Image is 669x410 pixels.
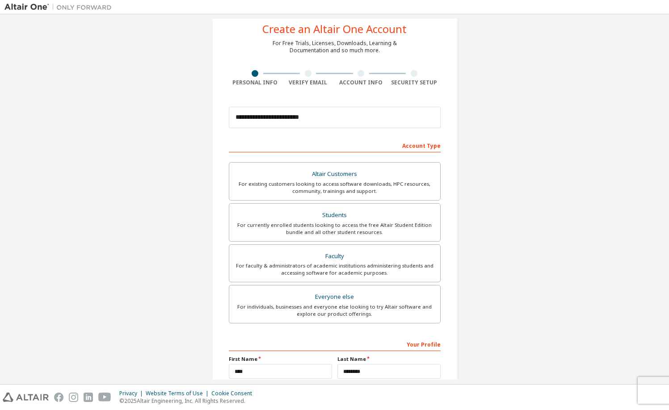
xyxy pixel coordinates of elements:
div: For faculty & administrators of academic institutions administering students and accessing softwa... [235,262,435,276]
label: Last Name [337,356,441,363]
div: Altair Customers [235,168,435,180]
div: For Free Trials, Licenses, Downloads, Learning & Documentation and so much more. [273,40,397,54]
p: © 2025 Altair Engineering, Inc. All Rights Reserved. [119,397,257,405]
div: Your Profile [229,337,441,351]
img: youtube.svg [98,393,111,402]
div: Privacy [119,390,146,397]
div: For individuals, businesses and everyone else looking to try Altair software and explore our prod... [235,303,435,318]
div: Personal Info [229,79,282,86]
label: First Name [229,356,332,363]
img: linkedin.svg [84,393,93,402]
div: For currently enrolled students looking to access the free Altair Student Edition bundle and all ... [235,222,435,236]
div: For existing customers looking to access software downloads, HPC resources, community, trainings ... [235,180,435,195]
div: Account Info [335,79,388,86]
div: Faculty [235,250,435,263]
div: Website Terms of Use [146,390,211,397]
img: instagram.svg [69,393,78,402]
div: Account Type [229,138,441,152]
img: facebook.svg [54,393,63,402]
div: Cookie Consent [211,390,257,397]
div: Students [235,209,435,222]
div: Create an Altair One Account [262,24,407,34]
div: Verify Email [282,79,335,86]
div: Security Setup [387,79,441,86]
div: Everyone else [235,291,435,303]
img: altair_logo.svg [3,393,49,402]
img: Altair One [4,3,116,12]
